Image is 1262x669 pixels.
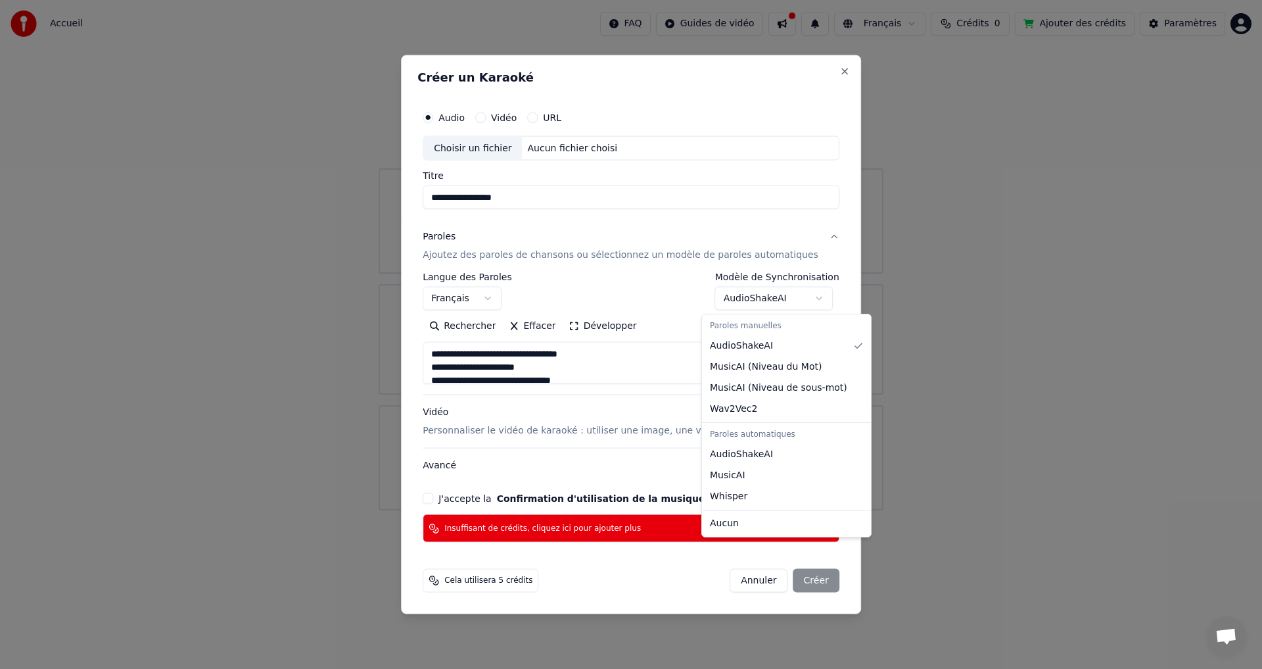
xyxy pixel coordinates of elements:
[710,448,773,461] span: AudioShakeAI
[710,469,745,482] span: MusicAI
[710,360,822,374] span: MusicAI ( Niveau du Mot )
[705,426,868,444] div: Paroles automatiques
[710,403,757,416] span: Wav2Vec2
[705,317,868,335] div: Paroles manuelles
[710,382,847,395] span: MusicAI ( Niveau de sous-mot )
[710,339,773,353] span: AudioShakeAI
[710,490,747,503] span: Whisper
[710,517,739,530] span: Aucun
